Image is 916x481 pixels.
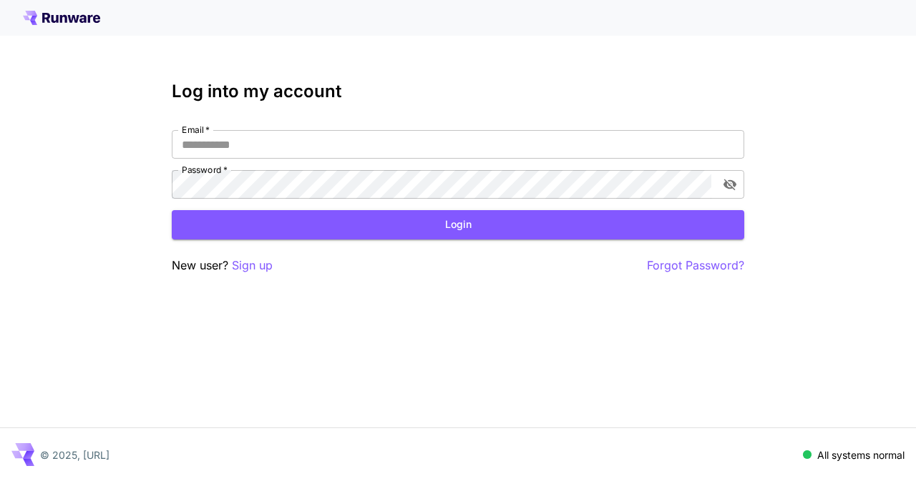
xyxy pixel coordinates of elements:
[40,447,109,462] p: © 2025, [URL]
[817,447,905,462] p: All systems normal
[172,81,744,101] h3: Log into my account
[172,257,273,274] p: New user?
[172,210,744,239] button: Login
[717,172,743,197] button: toggle password visibility
[647,257,744,274] button: Forgot Password?
[182,164,228,176] label: Password
[232,257,273,274] button: Sign up
[182,124,210,136] label: Email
